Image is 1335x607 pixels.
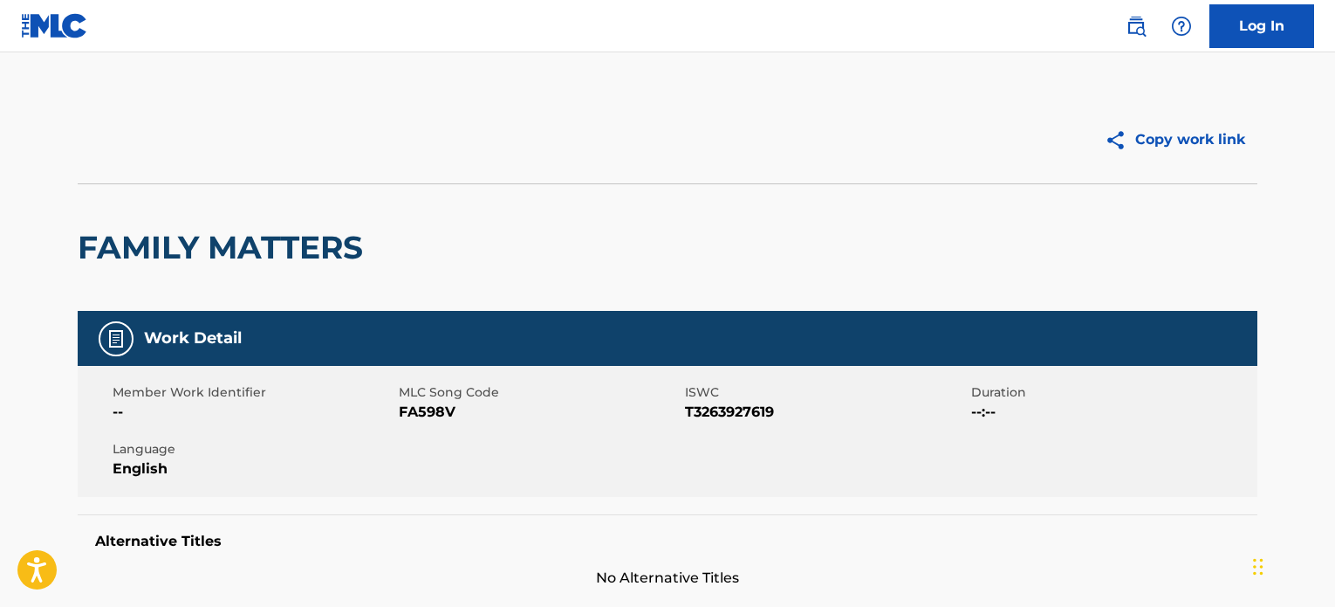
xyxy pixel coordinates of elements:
span: --:-- [971,402,1253,423]
span: Member Work Identifier [113,383,394,402]
span: English [113,459,394,479]
a: Log In [1209,4,1314,48]
div: Drag [1253,541,1263,593]
a: Public Search [1119,9,1154,44]
span: FA598V [399,402,681,423]
h5: Work Detail [144,328,242,348]
button: Copy work link [1092,118,1257,162]
span: -- [113,402,394,423]
span: Duration [971,383,1253,402]
span: ISWC [685,383,967,402]
span: T3263927619 [685,402,967,423]
h2: FAMILY MATTERS [78,228,372,267]
span: MLC Song Code [399,383,681,402]
img: search [1126,16,1147,37]
img: Copy work link [1105,129,1135,151]
img: help [1171,16,1192,37]
h5: Alternative Titles [95,533,1240,550]
img: MLC Logo [21,13,88,38]
span: Language [113,440,394,459]
iframe: Chat Widget [1248,523,1335,607]
img: Work Detail [106,328,127,349]
div: Help [1164,9,1199,44]
span: No Alternative Titles [78,568,1257,589]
